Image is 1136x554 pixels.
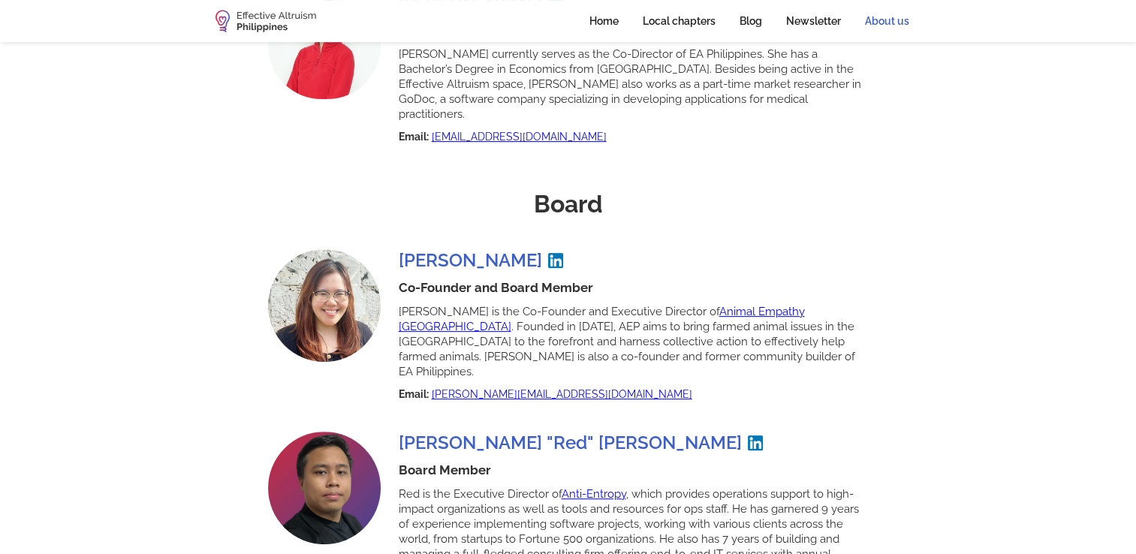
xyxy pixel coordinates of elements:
[728,5,774,38] a: Blog
[399,47,869,122] p: [PERSON_NAME] currently serves as the Co-Director of EA Philippines. She has a Bachelor’s Degree ...
[562,487,626,501] a: Anti-Entropy
[631,5,728,38] a: Local chapters
[432,387,692,402] a: [PERSON_NAME][EMAIL_ADDRESS][DOMAIN_NAME]
[534,189,603,219] h1: Board
[853,5,921,38] a: About us
[399,388,429,400] strong: Email:
[399,131,429,143] strong: Email:
[399,432,742,454] h3: [PERSON_NAME] "Red" [PERSON_NAME]
[577,5,631,38] a: Home
[774,5,853,38] a: Newsletter
[399,279,593,297] h4: Co-Founder and Board Member
[399,462,491,479] h4: Board Member
[215,10,316,32] a: home
[399,304,869,379] p: [PERSON_NAME] is the Co-Founder and Executive Director of . Founded in [DATE], AEP aims to bring ...
[432,129,607,144] a: [EMAIL_ADDRESS][DOMAIN_NAME]
[399,249,542,272] h3: [PERSON_NAME]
